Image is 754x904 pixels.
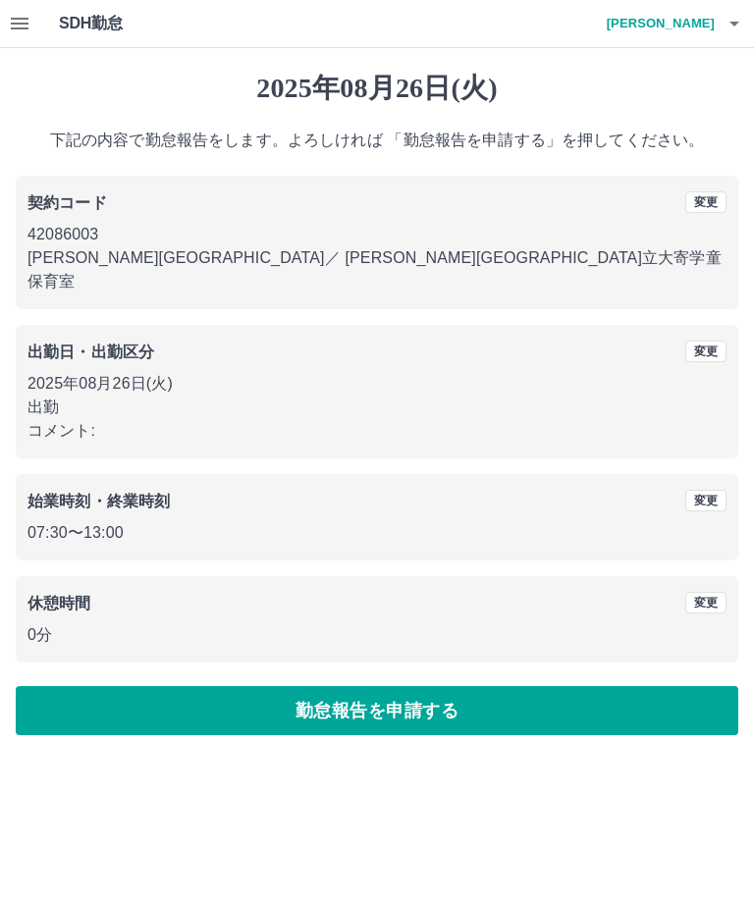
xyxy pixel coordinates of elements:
[27,223,727,246] p: 42086003
[27,372,727,396] p: 2025年08月26日(火)
[16,686,738,735] button: 勤怠報告を申請する
[685,191,727,213] button: 変更
[27,419,727,443] p: コメント:
[27,396,727,419] p: 出勤
[16,129,738,152] p: 下記の内容で勤怠報告をします。よろしければ 「勤怠報告を申請する」を押してください。
[27,194,107,211] b: 契約コード
[27,595,91,612] b: 休憩時間
[27,493,170,509] b: 始業時刻・終業時刻
[27,344,154,360] b: 出勤日・出勤区分
[16,72,738,105] h1: 2025年08月26日(火)
[685,592,727,613] button: 変更
[685,341,727,362] button: 変更
[27,246,727,293] p: [PERSON_NAME][GEOGRAPHIC_DATA] ／ [PERSON_NAME][GEOGRAPHIC_DATA]立大寄学童保育室
[27,623,727,647] p: 0分
[27,521,727,545] p: 07:30 〜 13:00
[685,490,727,511] button: 変更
